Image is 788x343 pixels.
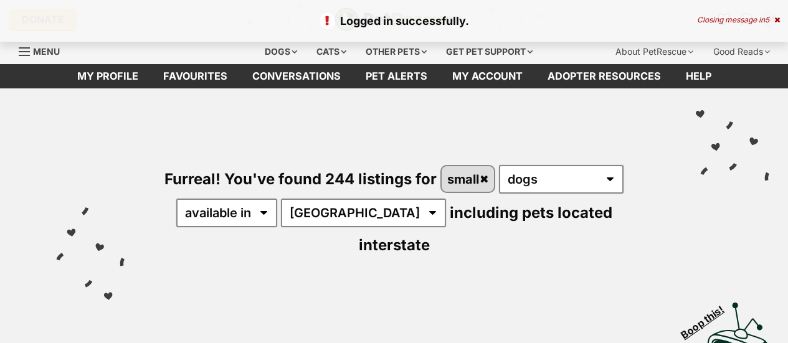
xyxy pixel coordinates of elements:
div: Good Reads [705,39,779,64]
span: including pets located interstate [359,204,612,254]
span: Furreal! You've found 244 listings for [164,170,437,188]
div: Get pet support [437,39,541,64]
a: My profile [65,64,151,88]
span: Boop this! [679,296,736,341]
a: small [442,166,495,192]
span: 5 [765,15,769,24]
div: About PetRescue [607,39,702,64]
a: Menu [19,39,69,62]
a: conversations [240,64,353,88]
div: Dogs [256,39,306,64]
a: Pet alerts [353,64,440,88]
div: Other pets [357,39,435,64]
p: Logged in successfully. [12,12,776,29]
a: My account [440,64,535,88]
a: Adopter resources [535,64,673,88]
a: Favourites [151,64,240,88]
div: Closing message in [697,16,780,24]
span: Menu [33,46,60,57]
div: Cats [308,39,355,64]
a: Help [673,64,724,88]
